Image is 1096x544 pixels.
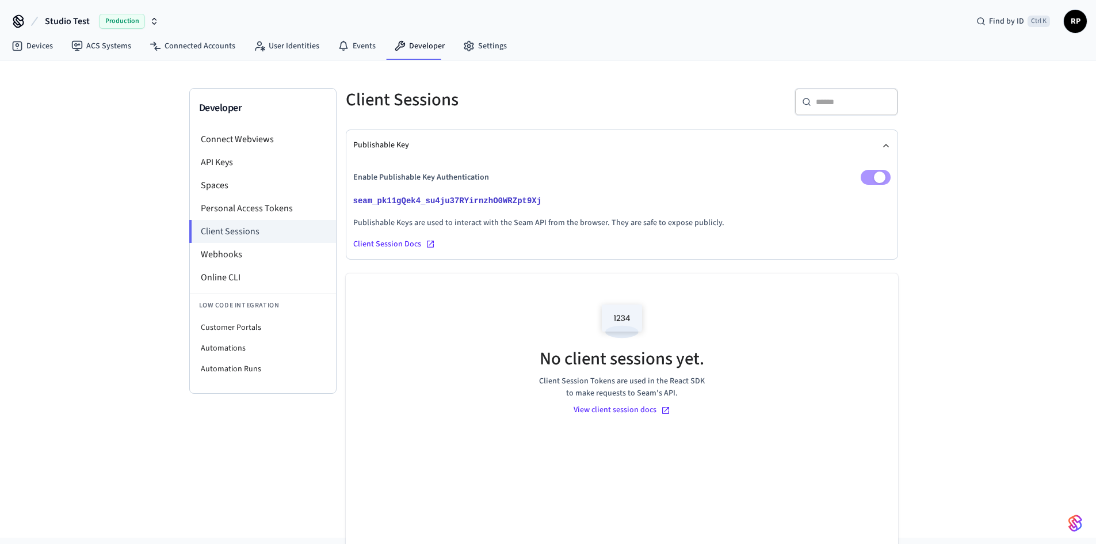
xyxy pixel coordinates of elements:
li: Spaces [190,174,336,197]
button: RP [1064,10,1087,33]
li: Connect Webviews [190,128,336,151]
span: Production [99,14,145,29]
li: Online CLI [190,266,336,289]
span: Studio Test [45,14,90,28]
a: Events [329,36,385,56]
li: Client Sessions [189,220,336,243]
a: Developer [385,36,454,56]
a: Settings [454,36,516,56]
p: Publishable Keys are used to interact with the Seam API from the browser. They are safe to expose... [353,217,891,229]
li: Automations [190,338,336,359]
div: Find by IDCtrl K [967,11,1059,32]
li: Automation Runs [190,359,336,379]
button: Publishable Key [353,130,891,161]
div: Publishable Key [353,161,891,259]
a: Client Session Docs [353,238,891,250]
li: Webhooks [190,243,336,266]
a: Devices [2,36,62,56]
a: ACS Systems [62,36,140,56]
li: Low Code Integration [190,294,336,317]
span: Ctrl K [1028,16,1050,27]
span: Find by ID [989,16,1024,27]
li: API Keys [190,151,336,174]
a: Connected Accounts [140,36,245,56]
button: seam_pk11gQek4_su4ju37RYirnzhO0WRZpt9Xj [351,194,553,208]
li: Personal Access Tokens [190,197,336,220]
img: Access Codes Empty State [596,296,648,345]
li: Customer Portals [190,317,336,338]
h5: Client Sessions [346,88,615,112]
img: SeamLogoGradient.69752ec5.svg [1068,514,1082,532]
span: Client Session Tokens are used in the React SDK to make requests to Seam's API. [536,375,708,400]
p: Enable Publishable Key Authentication [353,172,489,184]
a: View client session docs [574,404,670,416]
h3: Developer [199,100,327,116]
span: RP [1065,11,1086,32]
a: User Identities [245,36,329,56]
h5: No client sessions yet. [540,347,704,371]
